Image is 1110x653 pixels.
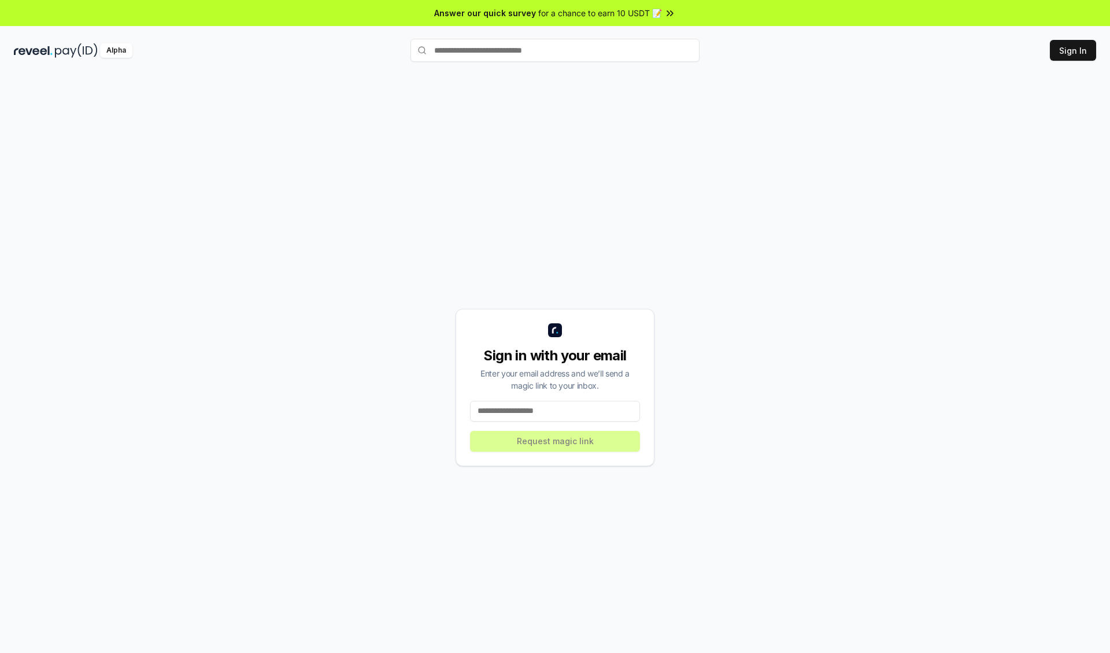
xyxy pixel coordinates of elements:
img: reveel_dark [14,43,53,58]
div: Sign in with your email [470,346,640,365]
div: Enter your email address and we’ll send a magic link to your inbox. [470,367,640,392]
img: pay_id [55,43,98,58]
div: Alpha [100,43,132,58]
span: Answer our quick survey [434,7,536,19]
img: logo_small [548,323,562,337]
span: for a chance to earn 10 USDT 📝 [538,7,662,19]
button: Sign In [1050,40,1096,61]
